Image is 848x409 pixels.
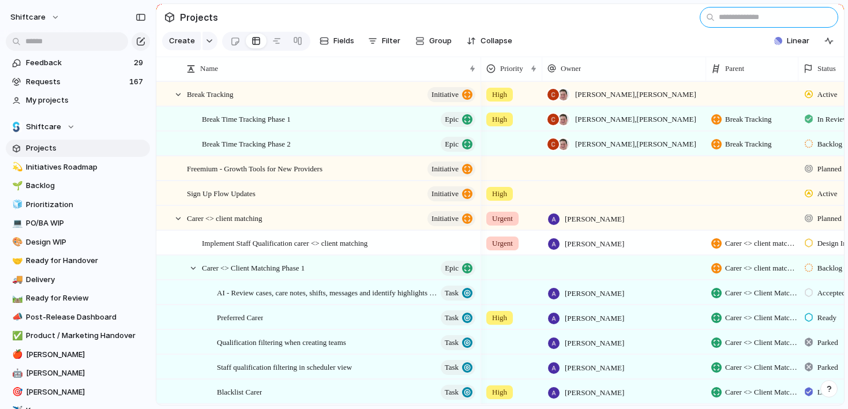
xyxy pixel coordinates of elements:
[315,32,359,50] button: Fields
[565,213,624,225] span: [PERSON_NAME]
[500,63,523,74] span: Priority
[12,254,20,268] div: 🤝
[6,252,150,269] a: 🤝Ready for Handover
[817,337,838,348] span: Parked
[333,35,354,47] span: Fields
[445,335,459,351] span: Task
[12,198,20,211] div: 🧊
[10,367,22,379] button: 🤖
[10,12,46,23] span: shiftcare
[12,217,20,230] div: 💻
[770,32,814,50] button: Linear
[26,162,146,173] span: Initiatives Roadmap
[445,359,459,376] span: Task
[187,162,322,175] span: Freemium - Growth Tools for New Providers
[725,114,772,125] span: Break Tracking
[817,262,842,274] span: Backlog
[492,312,507,324] span: High
[445,260,459,276] span: Epic
[492,213,513,224] span: Urgent
[441,112,475,127] button: Epic
[169,35,195,47] span: Create
[6,234,150,251] a: 🎨Design WIP
[12,367,20,380] div: 🤖
[217,360,352,373] span: Staff qualification filtering in scheduler view
[10,292,22,304] button: 🛤️
[441,310,475,325] button: Task
[561,63,581,74] span: Owner
[441,385,475,400] button: Task
[202,261,305,274] span: Carer <> Client Matching Phase 1
[725,287,798,299] span: Carer <> Client Matching Phase 1
[817,387,831,398] span: Live
[6,196,150,213] a: 🧊Prioritization
[26,312,146,323] span: Post-Release Dashboard
[492,188,507,200] span: High
[202,236,367,249] span: Implement Staff Qualification carer <> client matching
[26,367,146,379] span: [PERSON_NAME]
[427,211,475,226] button: initiative
[26,330,146,342] span: Product / Marketing Handover
[6,215,150,232] div: 💻PO/BA WIP
[441,335,475,350] button: Task
[217,335,346,348] span: Qualification filtering when creating teams
[187,186,256,200] span: Sign Up Flow Updates
[431,161,459,177] span: initiative
[12,329,20,343] div: ✅
[427,186,475,201] button: initiative
[817,362,838,373] span: Parked
[202,112,291,125] span: Break Time Tracking Phase 1
[817,213,842,224] span: Planned
[481,35,512,47] span: Collapse
[200,63,218,74] span: Name
[787,35,809,47] span: Linear
[26,199,146,211] span: Prioritization
[12,273,20,286] div: 🚚
[441,360,475,375] button: Task
[6,271,150,288] div: 🚚Delivery
[10,199,22,211] button: 🧊
[6,327,150,344] div: ✅Product / Marketing Handover
[12,310,20,324] div: 📣
[6,290,150,307] a: 🛤️Ready for Review
[26,121,61,133] span: Shiftcare
[5,8,66,27] button: shiftcare
[202,137,291,150] span: Break Time Tracking Phase 2
[6,118,150,136] button: Shiftcare
[26,255,146,267] span: Ready for Handover
[6,309,150,326] a: 📣Post-Release Dashboard
[575,89,696,100] span: [PERSON_NAME] , [PERSON_NAME]
[10,349,22,361] button: 🍎
[26,292,146,304] span: Ready for Review
[26,387,146,398] span: [PERSON_NAME]
[12,385,20,399] div: 🎯
[217,310,263,324] span: Preferred Carer
[6,346,150,363] div: 🍎[PERSON_NAME]
[492,89,507,100] span: High
[134,57,145,69] span: 29
[129,76,145,88] span: 167
[12,235,20,249] div: 🎨
[565,288,624,299] span: [PERSON_NAME]
[565,313,624,324] span: [PERSON_NAME]
[725,337,798,348] span: Carer <> Client Matching Phase 1
[817,63,836,74] span: Status
[817,312,836,324] span: Ready
[6,54,150,72] a: Feedback29
[10,255,22,267] button: 🤝
[445,111,459,127] span: Epic
[817,89,838,100] span: Active
[6,365,150,382] a: 🤖[PERSON_NAME]
[445,136,459,152] span: Epic
[441,137,475,152] button: Epic
[427,162,475,177] button: initiative
[575,138,696,150] span: [PERSON_NAME] , [PERSON_NAME]
[410,32,457,50] button: Group
[26,217,146,229] span: PO/BA WIP
[445,384,459,400] span: Task
[10,274,22,286] button: 🚚
[217,385,262,398] span: Blacklist Carer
